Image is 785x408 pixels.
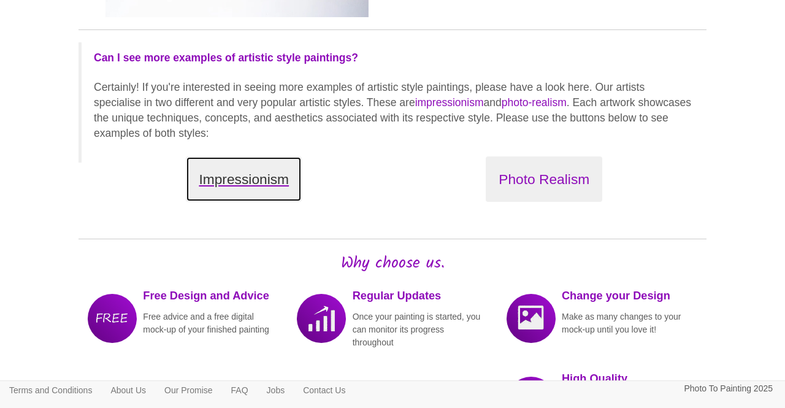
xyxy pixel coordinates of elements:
p: High Quality [562,371,694,387]
a: Impressionism [103,156,385,202]
a: Jobs [258,381,294,399]
p: Once your painting is started, you can monitor its progress throughout [353,310,485,349]
a: photo-realism [502,96,567,109]
p: Make as many changes to your mock-up until you love it! [562,310,694,336]
a: Contact Us [294,381,354,399]
a: Photo Realism [404,156,686,202]
a: Our Promise [155,381,222,399]
button: Impressionism [186,156,302,202]
h2: Why choose us. [78,255,706,272]
a: About Us [101,381,155,399]
p: Photo To Painting 2025 [684,381,773,396]
button: Photo Realism [486,156,602,202]
p: Regular Updates [353,288,485,304]
blockquote: Certainly! If you're interested in seeing more examples of artistic style paintings, please have ... [78,42,706,163]
strong: Can I see more examples of artistic style paintings? [94,52,358,64]
p: Free advice and a free digital mock-up of your finished painting [143,310,275,336]
a: impressionism [415,96,484,109]
a: FAQ [222,381,258,399]
p: Change your Design [562,288,694,304]
p: Free Design and Advice [143,288,275,304]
